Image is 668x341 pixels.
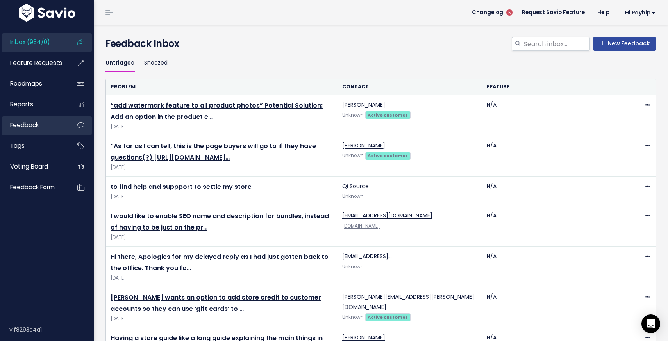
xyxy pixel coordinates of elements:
[516,7,591,18] a: Request Savio Feature
[591,7,616,18] a: Help
[111,293,321,313] a: [PERSON_NAME] wants an option to add store credit to customer accounts so they can use ‘gift card...
[482,247,627,287] td: N/A
[111,101,323,121] a: “add watermark feature to all product photos” Potential Solution: Add an option in the product e…
[506,9,513,16] span: 5
[472,10,503,15] span: Changelog
[111,163,333,172] span: [DATE]
[111,233,333,242] span: [DATE]
[342,314,364,320] span: Unknown
[482,95,627,136] td: N/A
[9,319,94,340] div: v.f8293e4a1
[482,79,627,95] th: Feature
[105,37,656,51] h4: Feedback Inbox
[111,182,252,191] a: to find help and suppport to settle my store
[17,4,77,22] img: logo-white.9d6f32f41409.svg
[641,314,660,333] div: Open Intercom Messenger
[342,101,385,109] a: [PERSON_NAME]
[10,59,62,67] span: Feature Requests
[523,37,590,51] input: Search inbox...
[2,95,65,113] a: Reports
[10,142,25,150] span: Tags
[365,151,411,159] a: Active customer
[111,193,333,201] span: [DATE]
[616,7,662,19] a: Hi Payhip
[342,112,364,118] span: Unknown
[365,111,411,118] a: Active customer
[2,178,65,196] a: Feedback form
[10,183,55,191] span: Feedback form
[2,137,65,155] a: Tags
[111,212,329,232] a: I would like to enable SEO name and description for bundles, instead of having to be just on the pr…
[482,206,627,247] td: N/A
[342,153,364,159] span: Unknown
[482,287,627,328] td: N/A
[2,116,65,134] a: Feedback
[111,252,329,273] a: Hi there, Apologies for my delayed reply as I had just gotten back to the office. Thank you fo…
[368,112,408,118] strong: Active customer
[368,314,408,320] strong: Active customer
[10,100,33,108] span: Reports
[106,79,338,95] th: Problem
[368,153,408,159] strong: Active customer
[342,193,364,199] span: Unknown
[10,38,50,46] span: Inbox (934/0)
[111,274,333,282] span: [DATE]
[342,264,364,270] span: Unknown
[10,162,48,170] span: Voting Board
[342,293,474,310] a: [PERSON_NAME][EMAIL_ADDRESS][PERSON_NAME][DOMAIN_NAME]
[482,177,627,206] td: N/A
[342,223,380,229] a: [DOMAIN_NAME]
[625,10,655,16] span: Hi Payhip
[593,37,656,51] a: New Feedback
[10,79,42,88] span: Roadmaps
[342,252,392,260] a: [EMAIL_ADDRESS]…
[144,54,168,72] a: Snoozed
[338,79,482,95] th: Contact
[2,75,65,93] a: Roadmaps
[2,158,65,176] a: Voting Board
[111,142,316,162] a: “As far as I can tell, this is the page buyers will go to if they have questions(?) [URL][DOMAIN_...
[482,136,627,177] td: N/A
[342,182,369,190] a: Qi Source
[365,313,411,321] a: Active customer
[105,54,656,72] ul: Filter feature requests
[105,54,135,72] a: Untriaged
[111,315,333,323] span: [DATE]
[10,121,39,129] span: Feedback
[2,33,65,51] a: Inbox (934/0)
[2,54,65,72] a: Feature Requests
[342,142,385,149] a: [PERSON_NAME]
[111,123,333,131] span: [DATE]
[342,212,432,219] a: [EMAIL_ADDRESS][DOMAIN_NAME]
